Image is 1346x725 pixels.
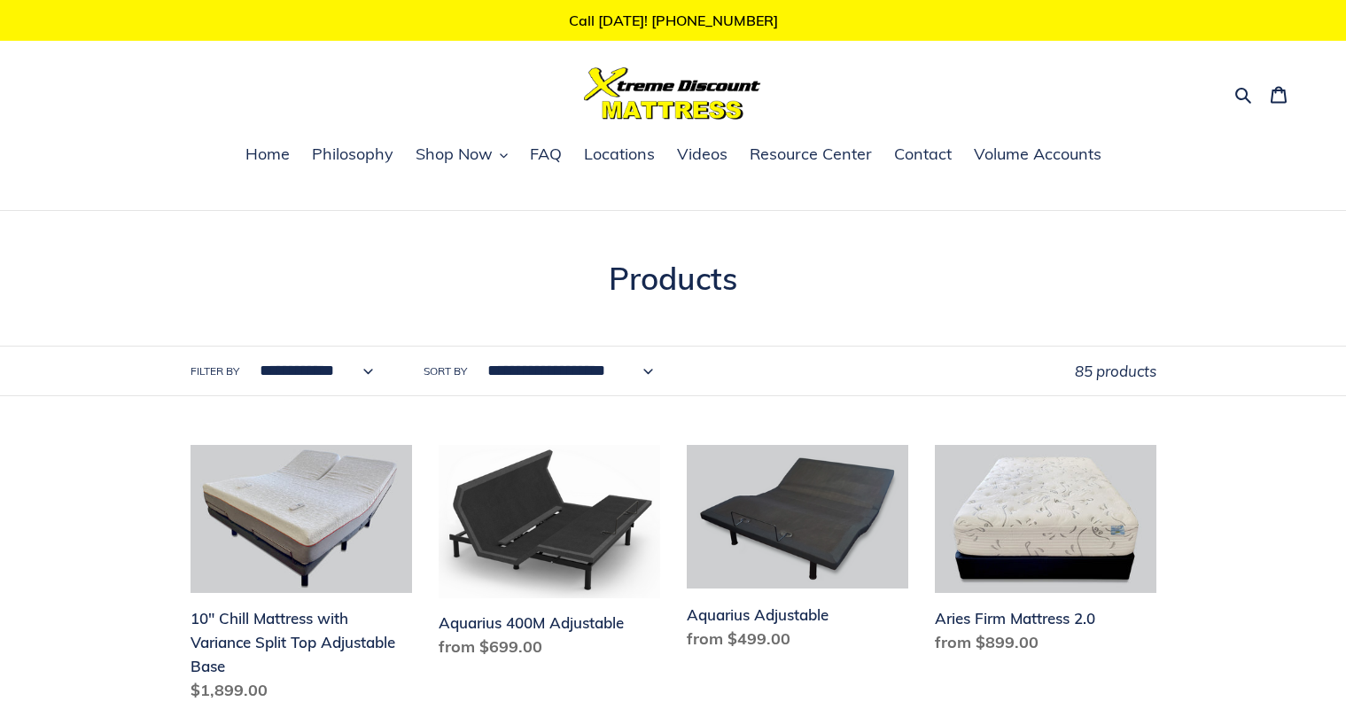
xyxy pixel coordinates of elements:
[668,142,736,168] a: Videos
[974,144,1101,165] span: Volume Accounts
[191,363,239,379] label: Filter by
[885,142,961,168] a: Contact
[1075,362,1156,380] span: 85 products
[687,445,908,657] a: Aquarius Adjustable
[677,144,727,165] span: Videos
[439,445,660,666] a: Aquarius 400M Adjustable
[584,67,761,120] img: Xtreme Discount Mattress
[407,142,517,168] button: Shop Now
[741,142,881,168] a: Resource Center
[935,445,1156,661] a: Aries Firm Mattress 2.0
[530,144,562,165] span: FAQ
[521,142,571,168] a: FAQ
[191,445,412,709] a: 10" Chill Mattress with Variance Split Top Adjustable Base
[575,142,664,168] a: Locations
[237,142,299,168] a: Home
[424,363,467,379] label: Sort by
[245,144,290,165] span: Home
[303,142,402,168] a: Philosophy
[416,144,493,165] span: Shop Now
[750,144,872,165] span: Resource Center
[965,142,1110,168] a: Volume Accounts
[894,144,952,165] span: Contact
[584,144,655,165] span: Locations
[312,144,393,165] span: Philosophy
[609,259,737,298] span: Products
